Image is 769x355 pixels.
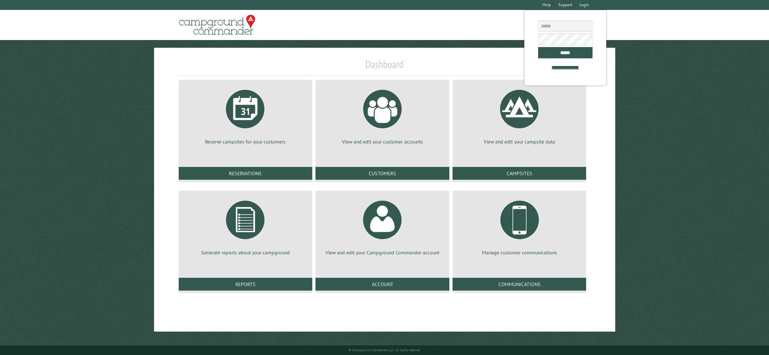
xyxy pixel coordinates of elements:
[460,138,579,145] p: View and edit your campsite data
[460,196,579,256] a: Manage customer communications
[453,278,586,291] a: Communications
[186,138,305,145] p: Reserve campsites for your customers
[323,138,442,145] p: View and edit your customer accounts
[315,278,449,291] a: Account
[323,249,442,256] p: View and edit your Campground Commander account
[323,196,442,256] a: View and edit your Campground Commander account
[177,58,592,76] h1: Dashboard
[453,167,586,180] a: Campsites
[177,12,257,37] img: Campground Commander
[179,278,313,291] a: Reports
[186,249,305,256] p: Generate reports about your campground
[315,167,449,180] a: Customers
[179,167,313,180] a: Reservations
[460,249,579,256] p: Manage customer communications
[323,85,442,145] a: View and edit your customer accounts
[186,196,305,256] a: Generate reports about your campground
[460,85,579,145] a: View and edit your campsite data
[186,85,305,145] a: Reserve campsites for your customers
[348,348,421,352] small: © Campground Commander LLC. All rights reserved.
